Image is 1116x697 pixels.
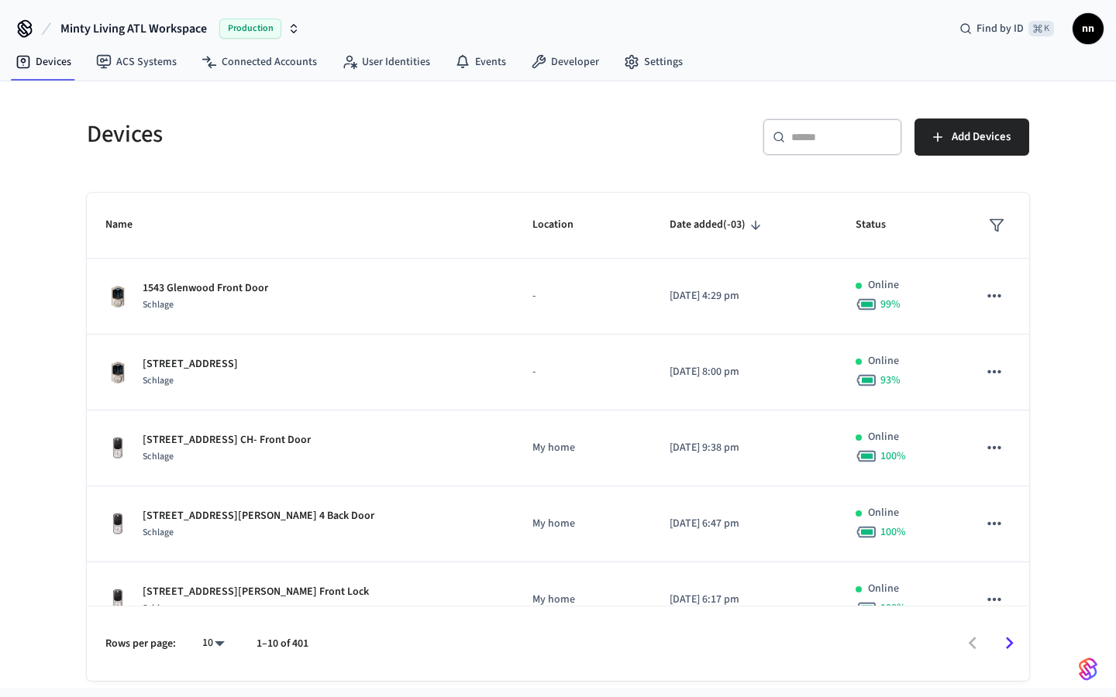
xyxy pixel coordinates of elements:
p: Rows per page: [105,636,176,652]
img: Yale Assure Touchscreen Wifi Smart Lock, Satin Nickel, Front [105,588,130,613]
span: 93 % [880,373,901,388]
span: Date added(-03) [670,213,766,237]
span: Add Devices [952,127,1011,147]
p: [DATE] 6:17 pm [670,592,818,608]
span: Schlage [143,298,174,311]
h5: Devices [87,118,549,150]
button: nn [1073,13,1104,44]
p: 1–10 of 401 [257,636,308,652]
a: Settings [611,48,695,76]
span: Production [219,19,281,39]
div: Find by ID⌘ K [947,15,1066,43]
span: Schlage [143,374,174,387]
p: [DATE] 4:29 pm [670,288,818,304]
p: Online [868,429,899,445]
p: [STREET_ADDRESS][PERSON_NAME] 4 Back Door [143,508,374,524]
a: Connected Accounts [189,48,329,76]
span: nn [1074,15,1102,43]
span: Status [856,213,906,237]
p: My home [532,592,632,608]
p: Online [868,505,899,521]
p: - [532,288,632,304]
span: ⌘ K [1028,21,1054,36]
a: Devices [3,48,84,76]
span: Schlage [143,526,174,539]
span: Location [532,213,594,237]
img: Yale Assure Touchscreen Wifi Smart Lock, Satin Nickel, Front [105,512,130,537]
p: 1543 Glenwood Front Door [143,280,268,297]
p: [STREET_ADDRESS] CH- Front Door [143,432,311,448]
a: Events [443,48,518,76]
p: [STREET_ADDRESS] [143,356,238,373]
p: [DATE] 8:00 pm [670,364,818,380]
p: Online [868,581,899,597]
span: Schlage [143,450,174,463]
p: [STREET_ADDRESS][PERSON_NAME] Front Lock [143,584,369,600]
p: - [532,364,632,380]
p: Online [868,353,899,369]
span: 100 % [880,600,906,616]
img: Yale Assure Touchscreen Wifi Smart Lock, Satin Nickel, Front [105,436,130,461]
span: Find by ID [976,21,1024,36]
img: SeamLogoGradient.69752ec5.svg [1079,657,1097,682]
a: Developer [518,48,611,76]
span: 99 % [880,297,901,312]
p: My home [532,440,632,456]
span: Name [105,213,153,237]
p: My home [532,516,632,532]
p: Online [868,277,899,294]
p: [DATE] 9:38 pm [670,440,818,456]
p: [DATE] 6:47 pm [670,516,818,532]
img: Schlage Sense Smart Deadbolt with Camelot Trim, Front [105,360,130,385]
span: 100 % [880,524,906,540]
span: Minty Living ATL Workspace [60,19,207,38]
a: User Identities [329,48,443,76]
div: 10 [195,632,232,654]
span: Schlage [143,602,174,615]
button: Add Devices [914,118,1029,156]
img: Schlage Sense Smart Deadbolt with Camelot Trim, Front [105,284,130,309]
a: ACS Systems [84,48,189,76]
span: 100 % [880,448,906,464]
button: Go to next page [991,625,1028,661]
